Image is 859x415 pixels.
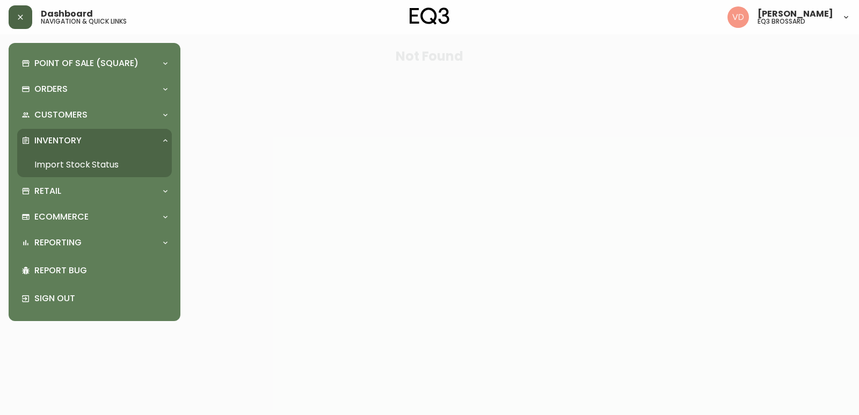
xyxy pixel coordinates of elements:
div: Report Bug [17,257,172,285]
div: Customers [17,103,172,127]
img: 34cbe8de67806989076631741e6a7c6b [727,6,749,28]
div: Inventory [17,129,172,152]
a: Import Stock Status [17,152,172,177]
p: Reporting [34,237,82,249]
span: Dashboard [41,10,93,18]
p: Report Bug [34,265,168,276]
div: Reporting [17,231,172,254]
img: logo [410,8,449,25]
p: Customers [34,109,88,121]
p: Retail [34,185,61,197]
div: Point of Sale (Square) [17,52,172,75]
div: Sign Out [17,285,172,312]
div: Orders [17,77,172,101]
h5: navigation & quick links [41,18,127,25]
p: Sign Out [34,293,168,304]
p: Orders [34,83,68,95]
div: Ecommerce [17,205,172,229]
div: Retail [17,179,172,203]
p: Ecommerce [34,211,89,223]
h5: eq3 brossard [758,18,805,25]
span: [PERSON_NAME] [758,10,833,18]
p: Point of Sale (Square) [34,57,139,69]
p: Inventory [34,135,82,147]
